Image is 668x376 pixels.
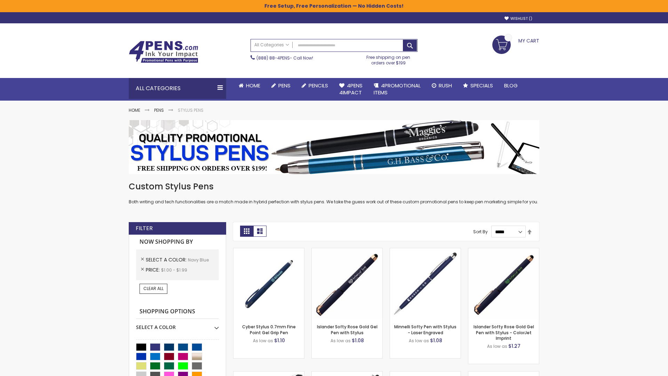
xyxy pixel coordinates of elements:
div: Free shipping on pen orders over $199 [359,52,418,66]
span: $1.27 [508,343,520,350]
span: 4PROMOTIONAL ITEMS [374,82,421,96]
span: Specials [470,82,493,89]
strong: Shopping Options [136,304,219,319]
a: Minnelli Softy Pen with Stylus - Laser Engraved [394,324,456,335]
div: Select A Color [136,319,219,331]
span: 4Pens 4impact [339,82,363,96]
img: Cyber Stylus 0.7mm Fine Point Gel Grip Pen-Navy Blue [233,248,304,319]
a: Wishlist [504,16,532,21]
span: Pens [278,82,291,89]
a: Pens [154,107,164,113]
a: (888) 88-4PENS [256,55,290,61]
a: Home [233,78,266,93]
a: Clear All [140,284,167,293]
span: $1.10 [274,337,285,344]
a: Rush [426,78,458,93]
a: Specials [458,78,499,93]
label: Sort By [473,229,488,235]
a: Minnelli Softy Pen with Stylus - Laser Engraved-Navy Blue [390,248,461,254]
span: Price [146,266,161,273]
span: $1.08 [430,337,442,344]
h1: Custom Stylus Pens [129,181,539,192]
a: Islander Softy Rose Gold Gel Pen with Stylus - ColorJet Imprint [474,324,534,341]
span: As low as [253,338,273,344]
span: $1.08 [352,337,364,344]
a: Pens [266,78,296,93]
img: Stylus Pens [129,120,539,174]
strong: Grid [240,226,253,237]
div: Both writing and tech functionalities are a match made in hybrid perfection with stylus pens. We ... [129,181,539,205]
span: Clear All [143,285,164,291]
span: As low as [409,338,429,344]
a: Islander Softy Rose Gold Gel Pen with Stylus - ColorJet Imprint-Navy Blue [468,248,539,254]
span: - Call Now! [256,55,313,61]
a: Pencils [296,78,334,93]
img: Islander Softy Rose Gold Gel Pen with Stylus - ColorJet Imprint-Navy Blue [468,248,539,319]
span: Select A Color [146,256,188,263]
a: Home [129,107,140,113]
span: All Categories [254,42,289,48]
a: Blog [499,78,523,93]
a: All Categories [251,39,293,51]
span: Navy Blue [188,257,209,263]
a: Islander Softy Rose Gold Gel Pen with Stylus-Navy Blue [312,248,382,254]
strong: Filter [136,225,153,232]
img: Islander Softy Rose Gold Gel Pen with Stylus-Navy Blue [312,248,382,319]
a: 4Pens4impact [334,78,368,101]
span: As low as [487,343,507,349]
div: All Categories [129,78,226,99]
a: Cyber Stylus 0.7mm Fine Point Gel Grip Pen [242,324,296,335]
img: Minnelli Softy Pen with Stylus - Laser Engraved-Navy Blue [390,248,461,319]
a: Cyber Stylus 0.7mm Fine Point Gel Grip Pen-Navy Blue [233,248,304,254]
a: 4PROMOTIONALITEMS [368,78,426,101]
span: Blog [504,82,518,89]
span: Rush [439,82,452,89]
span: Pencils [309,82,328,89]
strong: Stylus Pens [178,107,204,113]
span: As low as [331,338,351,344]
span: $1.00 - $1.99 [161,267,187,273]
img: 4Pens Custom Pens and Promotional Products [129,41,198,63]
strong: Now Shopping by [136,235,219,249]
a: Islander Softy Rose Gold Gel Pen with Stylus [317,324,377,335]
span: Home [246,82,260,89]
